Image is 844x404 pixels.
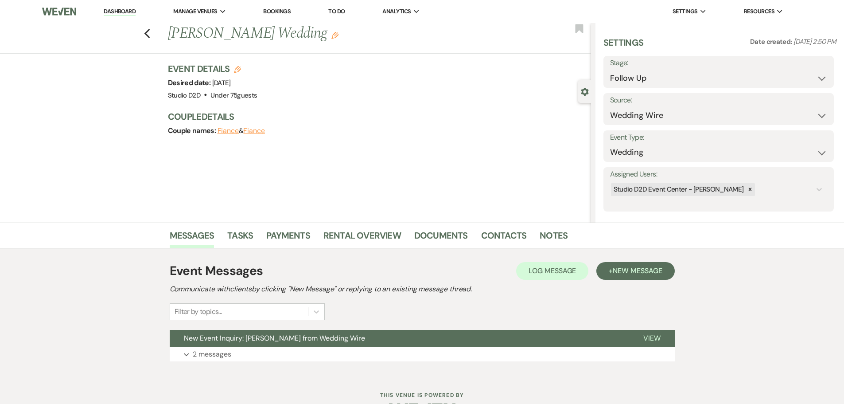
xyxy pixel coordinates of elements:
span: Date created: [750,37,793,46]
span: View [643,333,661,343]
h2: Communicate with clients by clicking "New Message" or replying to an existing message thread. [170,284,675,294]
span: New Message [613,266,662,275]
span: Studio D2D [168,91,201,100]
span: New Event Inquiry: [PERSON_NAME] from Wedding Wire [184,333,365,343]
button: Fiance [243,127,265,134]
label: Assigned Users: [610,168,827,181]
button: Fiance [218,127,239,134]
h3: Settings [603,36,644,56]
h1: Event Messages [170,262,263,280]
button: Edit [331,31,338,39]
img: Weven Logo [42,2,76,21]
span: Manage Venues [173,7,217,16]
h1: [PERSON_NAME] Wedding [168,23,503,44]
p: 2 messages [193,349,231,360]
a: Notes [540,228,568,248]
button: 2 messages [170,347,675,362]
a: Payments [266,228,310,248]
button: Log Message [516,262,588,280]
a: Messages [170,228,214,248]
span: Log Message [529,266,576,275]
a: Contacts [481,228,527,248]
label: Event Type: [610,131,827,144]
a: Rental Overview [323,228,401,248]
a: Bookings [263,8,291,15]
button: View [629,330,675,347]
h3: Event Details [168,63,257,75]
a: Tasks [227,228,253,248]
button: Close lead details [581,87,589,95]
div: Studio D2D Event Center - [PERSON_NAME] [611,183,745,196]
span: Desired date: [168,78,212,87]
a: Dashboard [104,8,136,16]
a: To Do [328,8,345,15]
label: Source: [610,94,827,107]
span: [DATE] [212,78,231,87]
h3: Couple Details [168,110,582,123]
label: Stage: [610,57,827,70]
span: [DATE] 2:50 PM [793,37,836,46]
div: Filter by topics... [175,306,222,317]
span: & [218,126,265,135]
span: Analytics [382,7,411,16]
span: Under 75 guests [210,91,257,100]
span: Settings [673,7,698,16]
button: +New Message [596,262,674,280]
a: Documents [414,228,468,248]
span: Couple names: [168,126,218,135]
span: Resources [744,7,774,16]
button: New Event Inquiry: [PERSON_NAME] from Wedding Wire [170,330,629,347]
